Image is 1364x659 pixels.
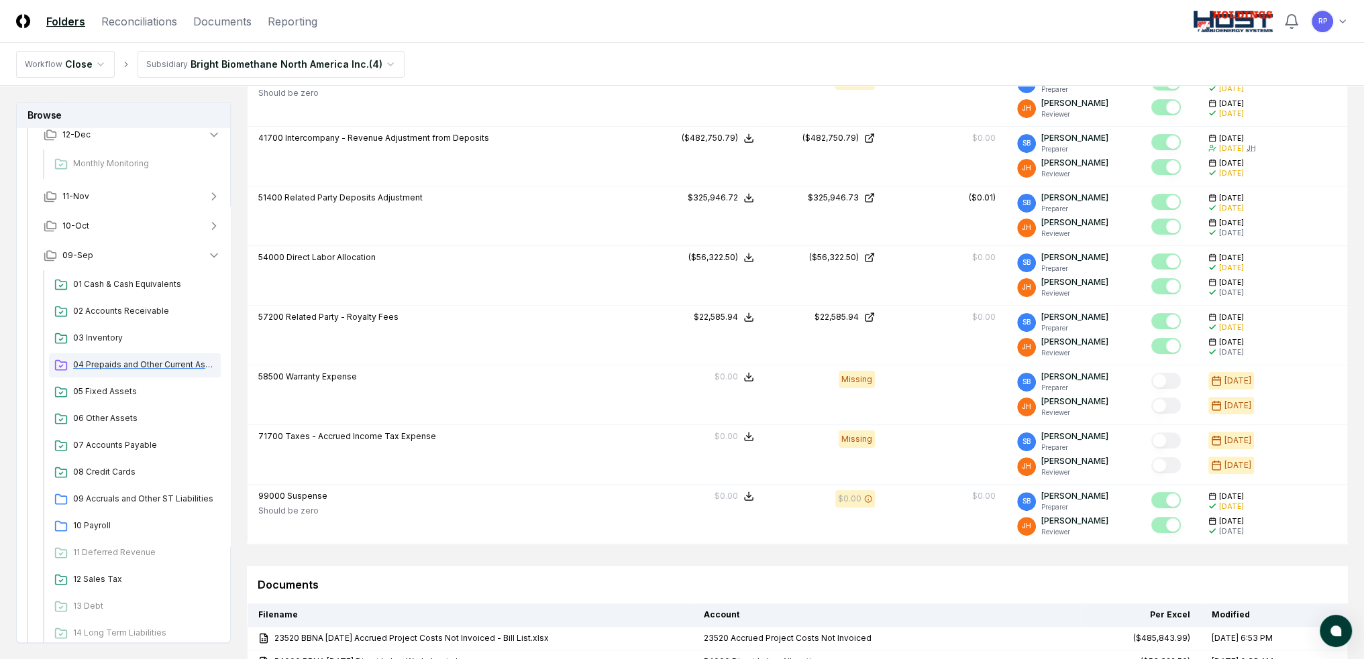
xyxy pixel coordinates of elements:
p: [PERSON_NAME] [1041,276,1108,288]
div: [DATE] [1224,375,1251,387]
a: 23520 BBNA [DATE] Accrued Project Costs Not Invoiced - Bill List.xlsx [258,632,682,644]
p: [PERSON_NAME] [1041,97,1108,109]
p: Reviewer [1041,527,1108,537]
th: Filename [248,603,694,627]
span: 13 Debt [73,600,215,612]
span: Taxes - Accrued Income Tax Expense [285,431,436,441]
button: 11-Nov [33,182,231,211]
div: ($485,843.99) [1133,632,1190,644]
p: Preparer [1041,204,1108,214]
a: 14 Long Term Liabilities [49,621,221,646]
div: $325,946.73 [808,192,859,204]
span: 04 Prepaids and Other Current Assets [73,359,215,371]
img: Logo [16,14,30,28]
div: [DATE] [1219,501,1244,512]
p: [PERSON_NAME] [1041,336,1108,348]
p: [PERSON_NAME] [1041,396,1108,408]
div: [DATE] [1219,288,1244,298]
p: Reviewer [1041,109,1108,119]
div: ($56,322.50) [688,251,738,263]
div: [DATE] [1219,322,1244,333]
button: Mark complete [1151,517,1181,533]
button: Mark complete [1151,492,1181,508]
button: $22,585.94 [694,311,754,323]
a: 07 Accounts Payable [49,434,221,458]
div: [DATE] [1219,228,1244,238]
span: 08 Credit Cards [73,466,215,478]
span: Intercompany - Revenue Adjustment from Deposits [285,133,489,143]
span: Direct Labor Allocation [286,252,376,262]
a: 05 Fixed Assets [49,380,221,404]
img: Host NA Holdings logo [1194,11,1273,32]
span: SB [1022,377,1031,387]
div: [DATE] [1224,459,1251,471]
span: [DATE] [1219,516,1244,526]
span: [DATE] [1219,218,1244,228]
div: $325,946.72 [688,192,738,204]
a: 04 Prepaids and Other Current Assets [49,353,221,377]
a: 08 Credit Cards [49,461,221,485]
span: 10-Oct [62,220,89,232]
span: [DATE] [1219,491,1244,501]
div: $0.00 [972,311,996,323]
span: [DATE] [1219,158,1244,168]
button: Mark complete [1151,219,1181,235]
div: [DATE] [1224,434,1251,446]
button: Mark complete [1151,278,1181,294]
div: Missing [839,371,875,388]
span: 07 Accounts Payable [73,439,215,451]
a: 09 Accruals and Other ST Liabilities [49,487,221,512]
span: SB [1022,198,1031,208]
p: Should be zero [258,87,363,99]
span: [DATE] [1219,253,1244,263]
a: 10 Payroll [49,514,221,538]
th: Per Excel [1080,603,1201,627]
span: RP [1318,16,1327,26]
button: 12-Dec [33,120,231,149]
div: [DATE] [1219,143,1244,154]
a: 06 Other Assets [49,407,221,431]
p: Preparer [1041,84,1108,95]
span: Related Party Deposits Adjustment [284,192,423,202]
span: [DATE] [1219,278,1244,288]
div: ($482,750.79) [682,132,738,144]
a: 12 Sales Tax [49,568,221,592]
span: SB [1022,496,1031,506]
span: 06 Other Assets [73,412,215,424]
a: Documents [193,13,252,29]
p: Should be zero [258,505,327,517]
div: ($56,322.50) [809,251,859,263]
span: 09 Accruals and Other ST Liabilities [73,493,215,505]
a: Reporting [268,13,317,29]
nav: breadcrumb [16,51,405,78]
span: Monthly Monitoring [73,158,215,170]
div: [DATE] [1219,347,1244,357]
span: JH [1022,521,1031,531]
span: JH [1022,223,1031,233]
button: Mark complete [1151,373,1181,389]
p: Reviewer [1041,467,1108,477]
p: Preparer [1041,323,1108,333]
p: Preparer [1041,263,1108,274]
a: 01 Cash & Cash Equivalents [49,273,221,297]
span: [DATE] [1219,337,1244,347]
th: Account [693,603,1080,627]
p: Reviewer [1041,348,1108,358]
p: [PERSON_NAME] [1041,515,1108,527]
div: [DATE] [1219,168,1244,178]
span: Related Party - Royalty Fees [286,312,399,322]
button: RP [1310,9,1334,34]
button: ($482,750.79) [682,132,754,144]
p: Preparer [1041,442,1108,453]
p: [PERSON_NAME] [1041,490,1108,502]
span: 03 Inventory [73,332,215,344]
button: 10-Oct [33,211,231,241]
span: 02 Accounts Receivable [73,305,215,317]
button: 09-Sep [33,241,231,270]
p: [PERSON_NAME] [1041,192,1108,204]
p: Reviewer [1041,169,1108,179]
span: SB [1022,138,1031,148]
a: 13 Debt [49,595,221,619]
span: SB [1022,317,1031,327]
div: [DATE] [1219,84,1244,94]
